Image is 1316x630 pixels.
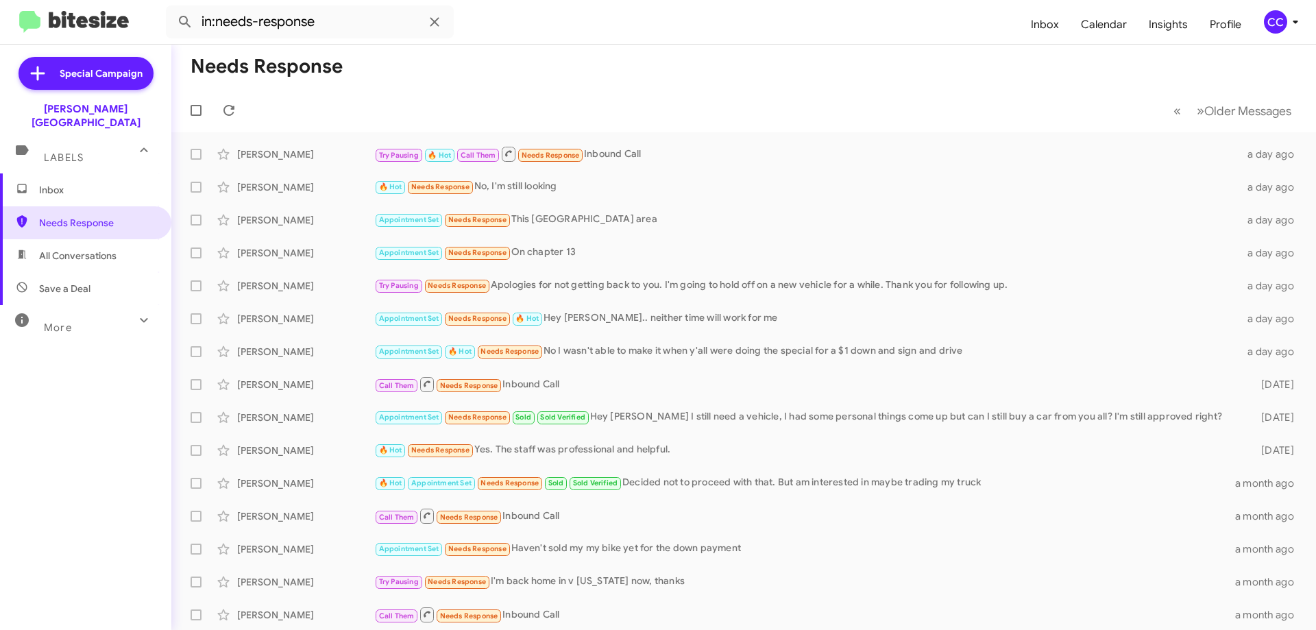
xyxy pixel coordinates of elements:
[44,322,72,334] span: More
[1166,97,1300,125] nav: Page navigation example
[237,476,374,490] div: [PERSON_NAME]
[379,182,402,191] span: 🔥 Hot
[1235,509,1305,523] div: a month ago
[379,446,402,455] span: 🔥 Hot
[440,381,498,390] span: Needs Response
[1070,5,1138,45] a: Calendar
[1235,542,1305,556] div: a month ago
[379,544,439,553] span: Appointment Set
[237,575,374,589] div: [PERSON_NAME]
[379,611,415,620] span: Call Them
[480,347,539,356] span: Needs Response
[1239,180,1305,194] div: a day ago
[1239,147,1305,161] div: a day ago
[1235,608,1305,622] div: a month ago
[237,312,374,326] div: [PERSON_NAME]
[374,212,1239,228] div: This [GEOGRAPHIC_DATA] area
[379,151,419,160] span: Try Pausing
[379,381,415,390] span: Call Them
[379,314,439,323] span: Appointment Set
[1197,102,1204,119] span: »
[1239,378,1305,391] div: [DATE]
[411,446,470,455] span: Needs Response
[1252,10,1301,34] button: CC
[548,478,564,487] span: Sold
[448,544,507,553] span: Needs Response
[448,248,507,257] span: Needs Response
[515,413,531,422] span: Sold
[374,278,1239,293] div: Apologies for not getting back to you. I'm going to hold off on a new vehicle for a while. Thank ...
[1239,411,1305,424] div: [DATE]
[448,314,507,323] span: Needs Response
[374,343,1239,359] div: No I wasn't able to make it when y'all were doing the special for a $1 down and sign and drive
[1165,97,1189,125] button: Previous
[191,56,343,77] h1: Needs Response
[374,145,1239,162] div: Inbound Call
[411,182,470,191] span: Needs Response
[374,442,1239,458] div: Yes. The staff was professional and helpful.
[44,152,84,164] span: Labels
[374,311,1239,326] div: Hey [PERSON_NAME].. neither time will work for me
[379,577,419,586] span: Try Pausing
[540,413,585,422] span: Sold Verified
[573,478,618,487] span: Sold Verified
[374,245,1239,261] div: On chapter 13
[374,606,1235,623] div: Inbound Call
[237,542,374,556] div: [PERSON_NAME]
[60,66,143,80] span: Special Campaign
[379,248,439,257] span: Appointment Set
[237,246,374,260] div: [PERSON_NAME]
[39,282,90,295] span: Save a Deal
[379,478,402,487] span: 🔥 Hot
[237,345,374,359] div: [PERSON_NAME]
[237,444,374,457] div: [PERSON_NAME]
[1138,5,1199,45] a: Insights
[1173,102,1181,119] span: «
[1239,444,1305,457] div: [DATE]
[237,147,374,161] div: [PERSON_NAME]
[374,376,1239,393] div: Inbound Call
[374,541,1235,557] div: Haven't sold my my bike yet for the down payment
[1239,345,1305,359] div: a day ago
[379,513,415,522] span: Call Them
[1020,5,1070,45] a: Inbox
[379,347,439,356] span: Appointment Set
[374,409,1239,425] div: Hey [PERSON_NAME] I still need a vehicle, I had some personal things come up but can I still buy ...
[374,475,1235,491] div: Decided not to proceed with that. But am interested in maybe trading my truck
[237,608,374,622] div: [PERSON_NAME]
[19,57,154,90] a: Special Campaign
[1235,476,1305,490] div: a month ago
[428,151,451,160] span: 🔥 Hot
[39,216,156,230] span: Needs Response
[379,281,419,290] span: Try Pausing
[237,411,374,424] div: [PERSON_NAME]
[39,183,156,197] span: Inbox
[448,347,472,356] span: 🔥 Hot
[1199,5,1252,45] span: Profile
[374,179,1239,195] div: No, I'm still looking
[440,513,498,522] span: Needs Response
[1239,213,1305,227] div: a day ago
[522,151,580,160] span: Needs Response
[428,281,486,290] span: Needs Response
[480,478,539,487] span: Needs Response
[1204,104,1291,119] span: Older Messages
[440,611,498,620] span: Needs Response
[448,215,507,224] span: Needs Response
[237,213,374,227] div: [PERSON_NAME]
[374,574,1235,590] div: I'm back home in v [US_STATE] now, thanks
[515,314,539,323] span: 🔥 Hot
[1235,575,1305,589] div: a month ago
[448,413,507,422] span: Needs Response
[237,279,374,293] div: [PERSON_NAME]
[237,378,374,391] div: [PERSON_NAME]
[461,151,496,160] span: Call Them
[411,478,472,487] span: Appointment Set
[1189,97,1300,125] button: Next
[374,507,1235,524] div: Inbound Call
[1239,246,1305,260] div: a day ago
[379,215,439,224] span: Appointment Set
